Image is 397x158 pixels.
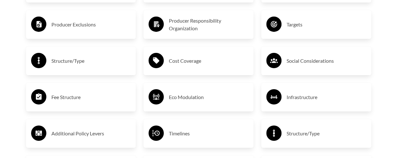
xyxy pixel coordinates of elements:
h3: Structure/Type [51,56,131,66]
h3: Additional Policy Levers [51,128,131,139]
h3: Producer Exclusions [51,19,131,30]
h3: Structure/Type [287,128,366,139]
h3: Cost Coverage [169,56,248,66]
h3: Timelines [169,128,248,139]
h3: Fee Structure [51,92,131,102]
h3: Targets [287,19,366,30]
h3: Infrastructure [287,92,366,102]
h3: Eco Modulation [169,92,248,102]
h3: Social Considerations [287,56,366,66]
h3: Producer Responsibility Organization [169,17,248,32]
